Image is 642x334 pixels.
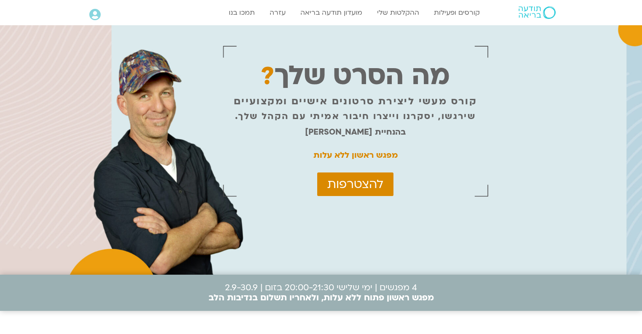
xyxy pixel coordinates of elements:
[234,96,477,107] p: קורס מעשי ליצירת סרטונים אישיים ומקצועיים
[235,111,476,122] p: שירגשו, יסקרנו וייצרו חיבור אמיתי עם הקהל שלך.
[519,6,556,19] img: תודעה בריאה
[261,71,450,82] p: מה הסרט שלך
[317,172,393,196] a: להצטרפות
[430,5,484,21] a: קורסים ופעילות
[296,5,366,21] a: מועדון תודעה בריאה
[209,292,434,303] b: מפגש ראשון פתוח ללא עלות, ולאחריו תשלום בנדיבות הלב
[261,60,274,93] span: ?
[373,5,423,21] a: ההקלטות שלי
[265,5,290,21] a: עזרה
[313,150,398,161] strong: מפגש ראשון ללא עלות
[327,178,383,191] span: להצטרפות
[209,283,434,303] p: 4 מפגשים | ימי שלישי 20:00-21:30 בזום | 2.9-30.9
[305,127,406,138] strong: בהנחיית [PERSON_NAME]
[225,5,259,21] a: תמכו בנו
